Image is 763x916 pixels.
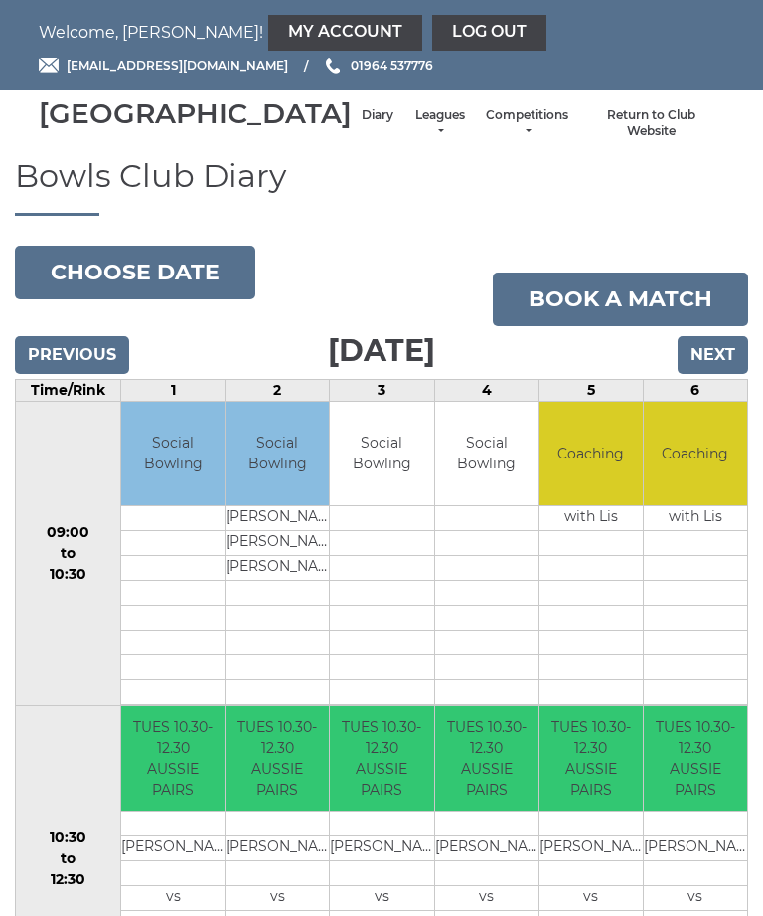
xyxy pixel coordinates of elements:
[67,58,288,73] span: [EMAIL_ADDRESS][DOMAIN_NAME]
[16,401,121,706] td: 09:00 to 10:30
[121,835,225,860] td: [PERSON_NAME]
[434,379,538,401] td: 4
[226,402,329,506] td: Social Bowling
[330,706,433,811] td: TUES 10.30-12.30 AUSSIE PAIRS
[330,379,434,401] td: 3
[644,885,747,910] td: vs
[121,885,225,910] td: vs
[226,531,329,556] td: [PERSON_NAME]
[538,379,643,401] td: 5
[588,107,714,140] a: Return to Club Website
[39,56,288,75] a: Email [EMAIL_ADDRESS][DOMAIN_NAME]
[539,402,643,506] td: Coaching
[362,107,393,124] a: Diary
[15,336,129,374] input: Previous
[326,58,340,74] img: Phone us
[15,158,748,216] h1: Bowls Club Diary
[435,706,538,811] td: TUES 10.30-12.30 AUSSIE PAIRS
[644,835,747,860] td: [PERSON_NAME]
[330,835,433,860] td: [PERSON_NAME]
[330,885,433,910] td: vs
[435,835,538,860] td: [PERSON_NAME]
[435,402,538,506] td: Social Bowling
[678,336,748,374] input: Next
[39,58,59,73] img: Email
[413,107,466,140] a: Leagues
[435,885,538,910] td: vs
[644,402,747,506] td: Coaching
[539,706,643,811] td: TUES 10.30-12.30 AUSSIE PAIRS
[121,402,225,506] td: Social Bowling
[644,706,747,811] td: TUES 10.30-12.30 AUSSIE PAIRS
[121,706,225,811] td: TUES 10.30-12.30 AUSSIE PAIRS
[268,15,422,51] a: My Account
[226,556,329,581] td: [PERSON_NAME]
[226,885,329,910] td: vs
[39,15,724,51] nav: Welcome, [PERSON_NAME]!
[539,885,643,910] td: vs
[539,835,643,860] td: [PERSON_NAME]
[16,379,121,401] td: Time/Rink
[486,107,568,140] a: Competitions
[351,58,433,73] span: 01964 537776
[226,379,330,401] td: 2
[539,506,643,531] td: with Lis
[121,379,226,401] td: 1
[323,56,433,75] a: Phone us 01964 537776
[644,506,747,531] td: with Lis
[39,98,352,129] div: [GEOGRAPHIC_DATA]
[226,506,329,531] td: [PERSON_NAME]
[226,835,329,860] td: [PERSON_NAME]
[432,15,546,51] a: Log out
[226,706,329,811] td: TUES 10.30-12.30 AUSSIE PAIRS
[330,402,433,506] td: Social Bowling
[493,273,748,326] a: Book a match
[15,246,255,299] button: Choose date
[643,379,747,401] td: 6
